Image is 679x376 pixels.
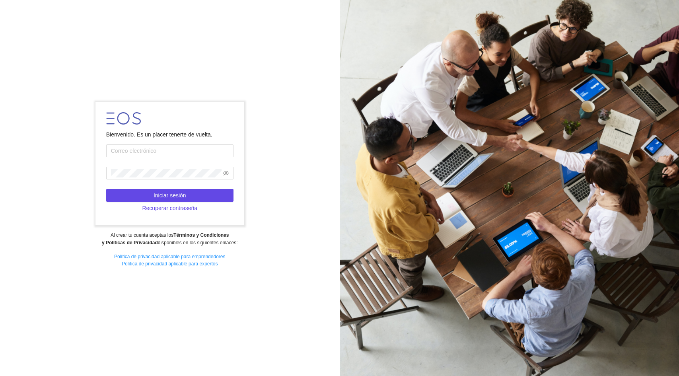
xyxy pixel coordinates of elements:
a: Política de privacidad aplicable para expertos [122,261,218,267]
div: Al crear tu cuenta aceptas los disponibles en los siguientes enlaces: [5,232,334,247]
strong: Términos y Condiciones y Políticas de Privacidad [102,232,229,245]
a: Recuperar contraseña [106,205,233,211]
input: Correo electrónico [106,144,233,157]
img: LOGO [106,112,141,125]
span: Iniciar sesión [154,191,186,200]
div: Bienvenido. Es un placer tenerte de vuelta. [106,130,233,139]
a: Política de privacidad aplicable para emprendedores [114,254,226,259]
button: Iniciar sesión [106,189,233,202]
span: eye-invisible [223,170,229,176]
span: Recuperar contraseña [142,204,197,212]
button: Recuperar contraseña [106,202,233,214]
